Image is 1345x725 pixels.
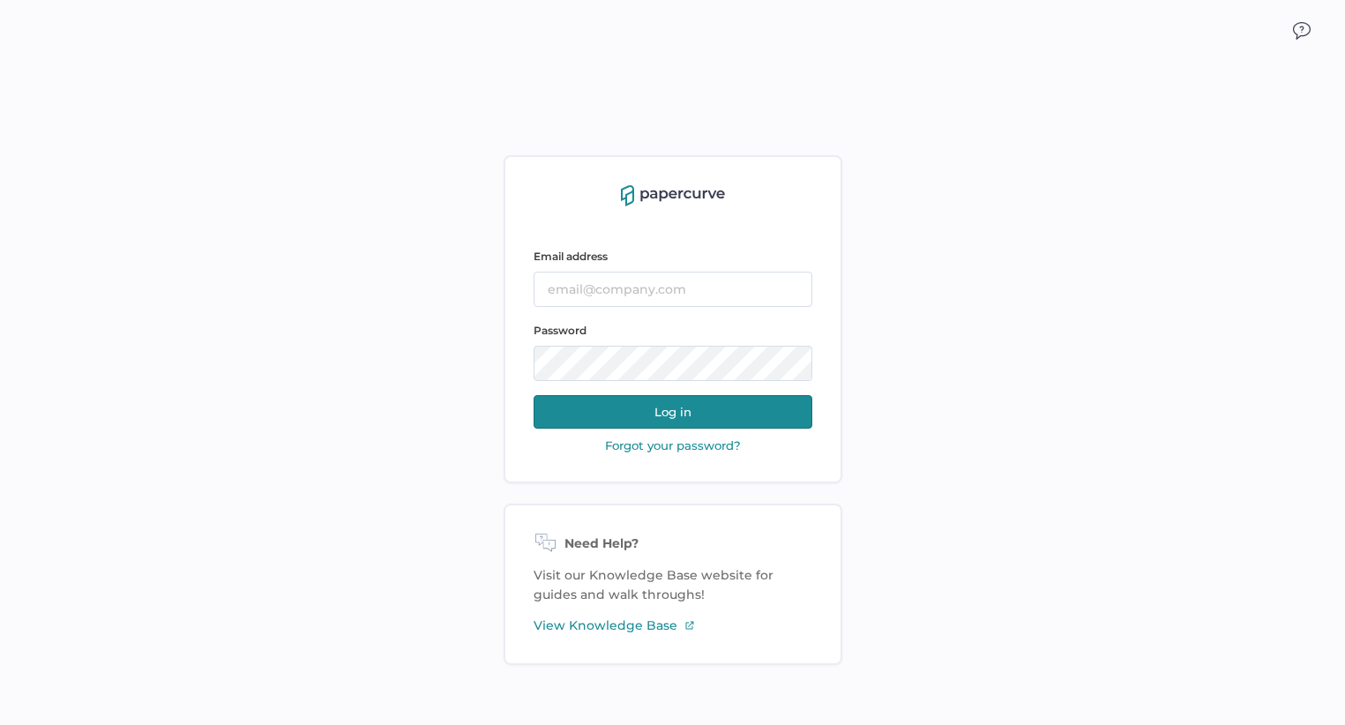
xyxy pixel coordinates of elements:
span: Password [534,324,587,337]
span: Email address [534,250,608,263]
input: email@company.com [534,272,812,307]
button: Log in [534,395,812,429]
div: Visit our Knowledge Base website for guides and walk throughs! [504,504,842,665]
img: icon_chat.2bd11823.svg [1293,22,1311,40]
img: need-help-icon.d526b9f7.svg [534,534,557,555]
img: papercurve-logo-colour.7244d18c.svg [621,185,725,206]
button: Forgot your password? [600,437,746,453]
div: Need Help? [534,534,812,555]
span: View Knowledge Base [534,616,677,635]
img: external-link-icon-3.58f4c051.svg [684,620,695,631]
